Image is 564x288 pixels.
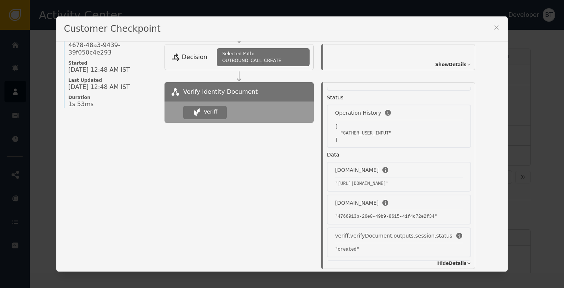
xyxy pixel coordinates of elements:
[327,94,344,102] div: Status
[335,166,379,174] div: [DOMAIN_NAME]
[68,77,157,83] span: Last Updated
[68,95,157,100] span: Duration
[68,60,157,66] span: Started
[183,87,258,96] span: Verify Identity Document
[335,246,463,253] pre: "created"
[335,180,463,187] pre: "[URL][DOMAIN_NAME]"
[437,260,466,267] span: Hide Details
[327,151,339,159] div: Data
[56,16,508,41] div: Customer Checkpoint
[335,123,463,143] pre: [ "GATHER_USER_INPUT" ]
[68,100,94,108] span: 1s 53ms
[335,199,379,207] div: [DOMAIN_NAME]
[68,34,157,56] span: 1757704691375-3c133b5e-4678-48a3-9439-39f050c4e293
[68,66,130,74] span: [DATE] 12:48 AM IST
[204,108,217,116] div: Veriff
[68,83,130,91] span: [DATE] 12:48 AM IST
[335,109,381,117] div: Operation History
[335,232,452,240] div: veriff.verifyDocument.outputs.session.status
[222,50,304,64] span: Selected Path: OUTBOUND_CALL_CREATE
[435,61,467,68] span: Show Details
[182,53,207,62] span: Decision
[335,213,463,220] pre: "4766913b-26e0-49b9-8615-41f4c72e2f34"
